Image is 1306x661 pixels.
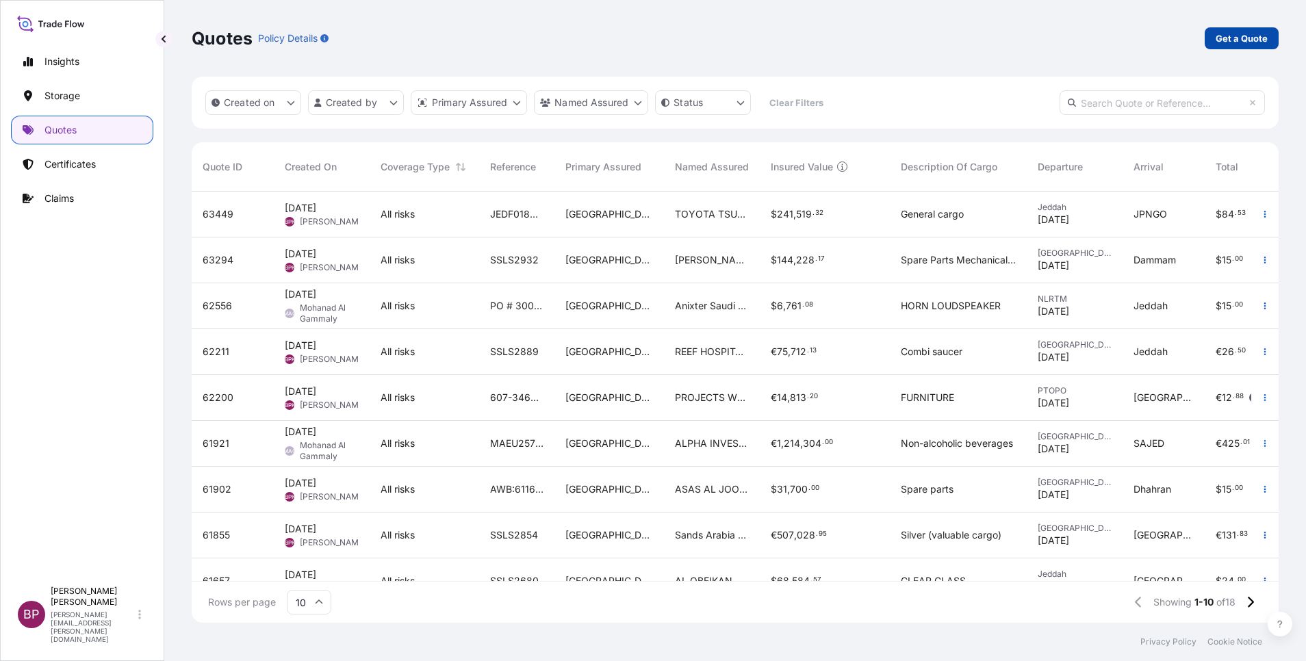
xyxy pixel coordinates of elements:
[1153,595,1192,609] span: Showing
[565,253,653,267] span: [GEOGRAPHIC_DATA]
[812,211,815,216] span: .
[1216,31,1268,45] p: Get a Quote
[1222,530,1236,540] span: 131
[675,574,749,588] span: AL OBEIKAN AGC FOR GLASS
[793,255,796,265] span: ,
[1038,477,1112,488] span: [GEOGRAPHIC_DATA]
[381,437,415,450] span: All risks
[1235,348,1237,353] span: .
[285,490,295,504] span: BPK
[777,255,793,265] span: 144
[203,482,231,496] span: 61902
[554,96,628,109] p: Named Assured
[490,482,543,496] span: AWB:6116557031 SSLS2877
[788,347,791,357] span: ,
[1207,636,1262,647] p: Cookie Notice
[811,486,819,491] span: 00
[432,96,507,109] p: Primary Assured
[565,574,653,588] span: [GEOGRAPHIC_DATA]
[1222,209,1234,219] span: 84
[800,439,803,448] span: ,
[300,262,366,273] span: [PERSON_NAME]
[1235,211,1237,216] span: .
[1194,595,1214,609] span: 1-10
[1134,253,1176,267] span: Dammam
[818,257,825,261] span: 17
[807,348,809,353] span: .
[771,530,777,540] span: €
[300,216,366,227] span: [PERSON_NAME]
[901,207,964,221] span: General cargo
[490,391,543,404] span: 607-34653485 SSLS2893
[1222,439,1240,448] span: 425
[565,437,653,450] span: [GEOGRAPHIC_DATA]
[901,253,1016,267] span: Spare Parts Mechanical seals
[490,345,539,359] span: SSLS2889
[1235,257,1243,261] span: 00
[777,393,787,402] span: 14
[208,595,276,609] span: Rows per page
[1134,207,1167,221] span: JPNGO
[203,253,233,267] span: 63294
[1216,576,1222,586] span: $
[285,536,295,549] span: BPK
[777,576,789,586] span: 68
[285,287,316,301] span: [DATE]
[1216,301,1222,311] span: $
[44,157,96,171] p: Certificates
[655,90,751,115] button: certificateStatus Filter options
[381,299,415,313] span: All risks
[771,393,777,402] span: €
[792,576,810,586] span: 584
[285,339,316,352] span: [DATE]
[1216,484,1222,494] span: $
[803,439,821,448] span: 304
[784,439,800,448] span: 214
[675,345,749,359] span: REEF HOSPITALITY SOLUTIONS AND TRADING COMPANY
[381,207,415,221] span: All risks
[490,207,543,221] span: JEDF01831500 SSLS2892
[1038,259,1069,272] span: [DATE]
[1134,345,1168,359] span: Jeddah
[1216,209,1222,219] span: $
[1038,248,1112,259] span: [GEOGRAPHIC_DATA]
[675,207,749,221] span: TOYOTA TSUSHO MATERIAL INCORPORATED
[1240,532,1248,536] span: 83
[1038,396,1069,410] span: [DATE]
[1243,440,1250,445] span: 01
[1205,27,1279,49] a: Get a Quote
[300,400,366,411] span: [PERSON_NAME]
[787,484,790,494] span: ,
[1038,569,1112,580] span: Jeddah
[285,568,316,582] span: [DATE]
[808,486,810,491] span: .
[822,440,824,445] span: .
[796,209,812,219] span: 519
[789,576,792,586] span: ,
[381,391,415,404] span: All risks
[771,209,777,219] span: $
[1232,302,1234,307] span: .
[790,393,806,402] span: 813
[203,299,232,313] span: 62556
[1216,595,1235,609] span: of 18
[1222,301,1231,311] span: 15
[381,345,415,359] span: All risks
[675,391,749,404] span: PROJECTS WORLD Co.
[490,574,539,588] span: SSLS2680
[771,301,777,311] span: $
[771,484,777,494] span: $
[901,437,1013,450] span: Non-alcoholic beverages
[1237,532,1239,536] span: .
[1216,530,1222,540] span: €
[44,55,79,68] p: Insights
[203,528,230,542] span: 61855
[771,160,833,174] span: Insured Value
[1038,202,1112,213] span: Jeddah
[1240,440,1242,445] span: .
[816,532,818,536] span: .
[285,247,316,261] span: [DATE]
[1134,528,1194,542] span: [GEOGRAPHIC_DATA]
[825,440,833,445] span: 00
[758,92,834,114] button: Clear Filters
